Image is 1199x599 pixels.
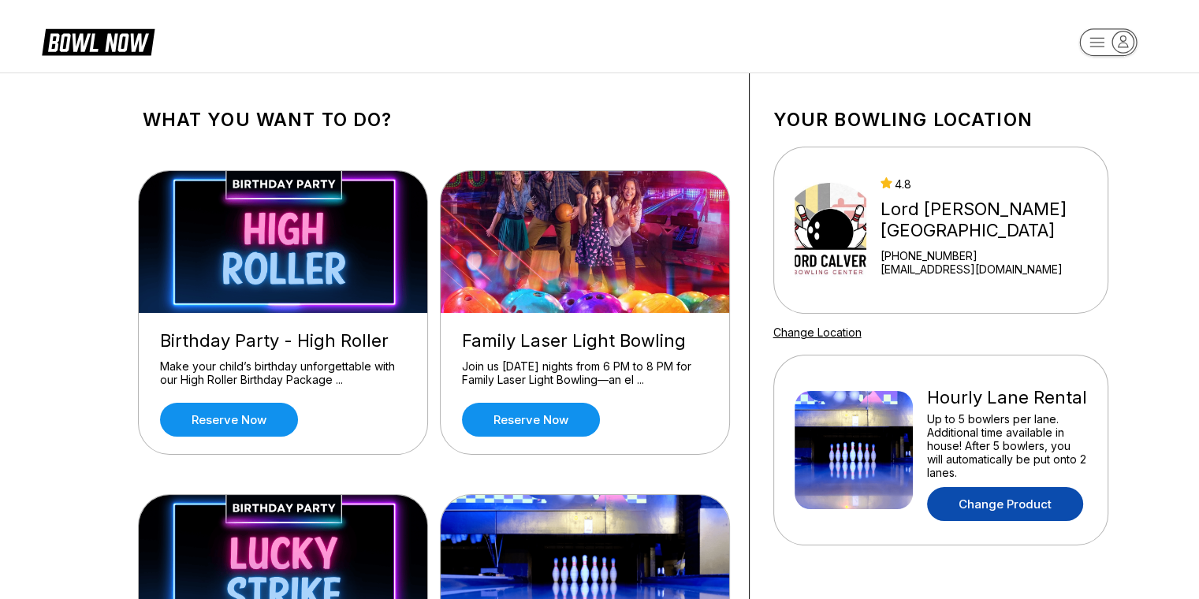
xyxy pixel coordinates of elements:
[927,487,1083,521] a: Change Product
[927,387,1087,408] div: Hourly Lane Rental
[881,199,1100,241] div: Lord [PERSON_NAME][GEOGRAPHIC_DATA]
[773,109,1108,131] h1: Your bowling location
[160,403,298,437] a: Reserve now
[881,177,1100,191] div: 4.8
[795,391,913,509] img: Hourly Lane Rental
[881,262,1100,276] a: [EMAIL_ADDRESS][DOMAIN_NAME]
[160,359,406,387] div: Make your child’s birthday unforgettable with our High Roller Birthday Package ...
[773,326,862,339] a: Change Location
[462,330,708,352] div: Family Laser Light Bowling
[160,330,406,352] div: Birthday Party - High Roller
[881,249,1100,262] div: [PHONE_NUMBER]
[462,359,708,387] div: Join us [DATE] nights from 6 PM to 8 PM for Family Laser Light Bowling—an el ...
[139,171,429,313] img: Birthday Party - High Roller
[795,171,867,289] img: Lord Calvert Bowling Center
[927,412,1087,479] div: Up to 5 bowlers per lane. Additional time available in house! After 5 bowlers, you will automatic...
[441,171,731,313] img: Family Laser Light Bowling
[462,403,600,437] a: Reserve now
[143,109,725,131] h1: What you want to do?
